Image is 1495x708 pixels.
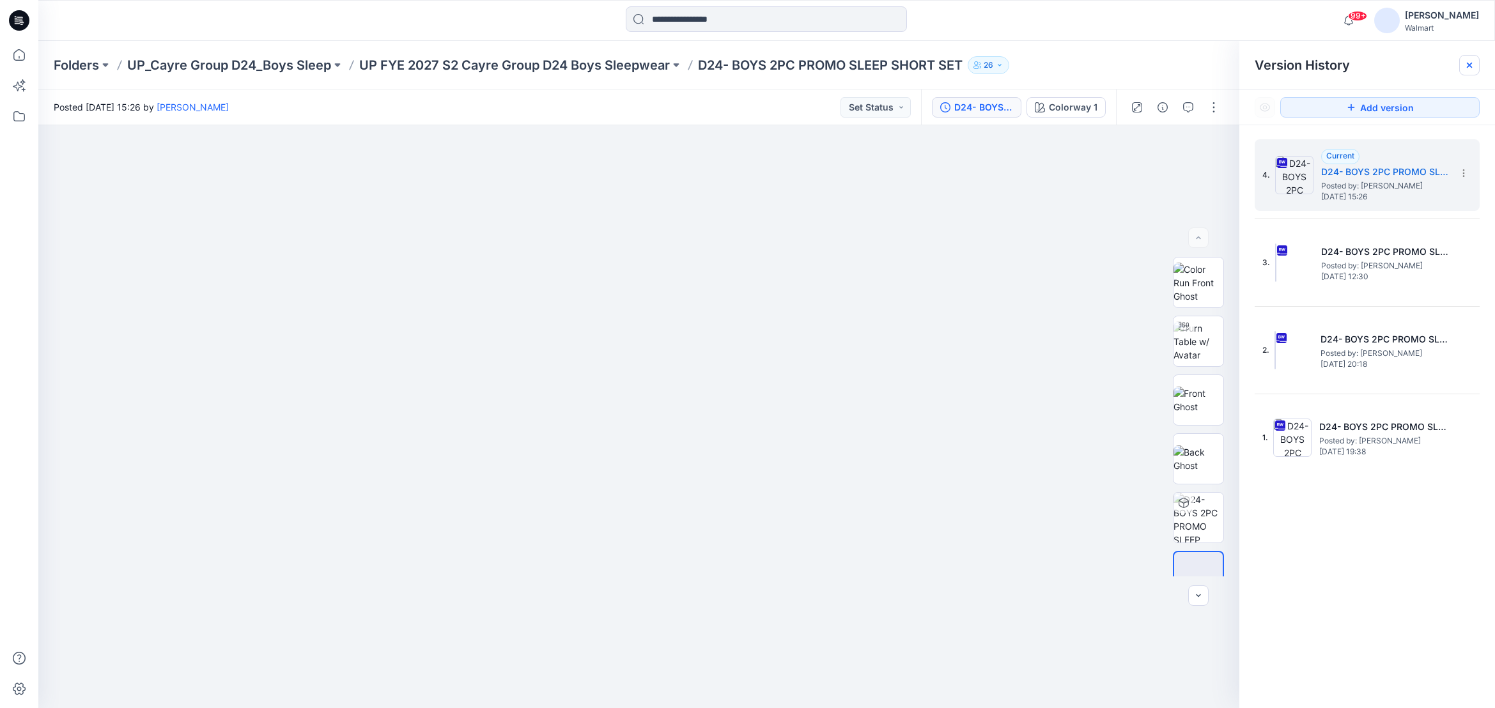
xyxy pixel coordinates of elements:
[1374,8,1400,33] img: avatar
[1152,97,1173,118] button: Details
[1321,360,1448,369] span: [DATE] 20:18
[1321,244,1449,259] h5: D24- BOYS 2PC PROMO SLEEP SHORT SET full color run
[1464,60,1475,70] button: Close
[1321,164,1449,180] h5: D24- BOYS 2PC PROMO SLEEP SHORT SET 9-4
[1321,192,1449,201] span: [DATE] 15:26
[984,58,993,72] p: 26
[1321,332,1448,347] h5: D24- BOYS 2PC PROMO SLEEP SHORT SET full color run
[1275,156,1313,194] img: D24- BOYS 2PC PROMO SLEEP SHORT SET 9-4
[127,56,331,74] a: UP_Cayre Group D24_Boys Sleep
[54,56,99,74] a: Folders
[954,100,1013,114] div: D24- BOYS 2PC PROMO SLEEP SHORT SET 9-4
[1326,151,1354,160] span: Current
[1348,11,1367,21] span: 99+
[157,102,229,112] a: [PERSON_NAME]
[1174,321,1223,362] img: Turn Table w/ Avatar
[1321,180,1449,192] span: Posted by: Melissa Fisher
[1262,169,1270,181] span: 4.
[1405,8,1479,23] div: [PERSON_NAME]
[1321,272,1449,281] span: [DATE] 12:30
[968,56,1009,74] button: 26
[932,97,1021,118] button: D24- BOYS 2PC PROMO SLEEP SHORT SET 9-4
[1262,257,1270,268] span: 3.
[1319,447,1447,456] span: [DATE] 19:38
[1405,23,1479,33] div: Walmart
[1026,97,1106,118] button: Colorway 1
[1321,259,1449,272] span: Posted by: Melissa Fisher
[1174,445,1223,472] img: Back Ghost
[1319,435,1447,447] span: Posted by: Melissa Fisher
[1319,419,1447,435] h5: D24- BOYS 2PC PROMO SLEEP SHORT SET
[1174,263,1223,303] img: Color Run Front Ghost
[1174,493,1223,543] img: D24- BOYS 2PC PROMO SLEEP SHORT SET Colorway 1
[698,56,963,74] p: D24- BOYS 2PC PROMO SLEEP SHORT SET
[1275,243,1276,282] img: D24- BOYS 2PC PROMO SLEEP SHORT SET full color run
[54,100,229,114] span: Posted [DATE] 15:26 by
[1274,331,1276,369] img: D24- BOYS 2PC PROMO SLEEP SHORT SET full color run
[1321,347,1448,360] span: Posted by: Melissa Fisher
[1262,344,1269,356] span: 2.
[1049,100,1097,114] div: Colorway 1
[1262,432,1268,443] span: 1.
[1255,97,1275,118] button: Show Hidden Versions
[1280,97,1480,118] button: Add version
[359,56,670,74] a: UP FYE 2027 S2 Cayre Group D24 Boys Sleepwear
[1255,58,1350,73] span: Version History
[1174,387,1223,413] img: Front Ghost
[1273,419,1312,457] img: D24- BOYS 2PC PROMO SLEEP SHORT SET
